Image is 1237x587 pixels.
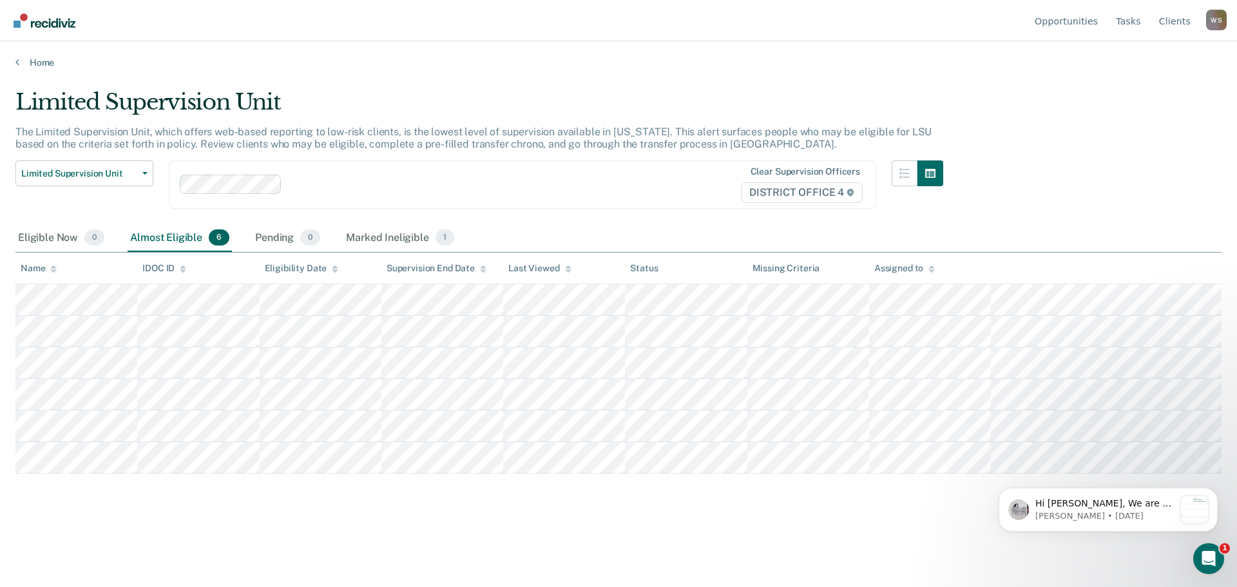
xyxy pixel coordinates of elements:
div: Supervision End Date [387,263,486,274]
div: W S [1206,10,1227,30]
span: 1 [436,229,454,246]
a: Home [15,57,1222,68]
iframe: Intercom live chat [1193,543,1224,574]
button: Limited Supervision Unit [15,160,153,186]
button: Profile dropdown button [1206,10,1227,30]
div: Eligibility Date [265,263,339,274]
div: Name [21,263,57,274]
span: 1 [1220,543,1230,553]
div: Assigned to [874,263,935,274]
div: Clear supervision officers [751,166,860,177]
p: The Limited Supervision Unit, which offers web-based reporting to low-risk clients, is the lowest... [15,126,932,150]
span: 6 [209,229,229,246]
span: Limited Supervision Unit [21,168,137,179]
div: Almost Eligible6 [128,224,232,253]
span: DISTRICT OFFICE 4 [741,182,863,203]
div: Last Viewed [508,263,571,274]
div: Pending0 [253,224,323,253]
div: IDOC ID [142,263,186,274]
div: Eligible Now0 [15,224,107,253]
div: Marked Ineligible1 [343,224,457,253]
div: Status [630,263,658,274]
div: Limited Supervision Unit [15,89,943,126]
span: 0 [300,229,320,246]
span: 0 [84,229,104,246]
span: Hi [PERSON_NAME], We are so excited to announce a brand new feature: AI case note search! 📣 Findi... [56,36,195,367]
div: Missing Criteria [753,263,820,274]
iframe: Intercom notifications message [979,462,1237,552]
img: Recidiviz [14,14,75,28]
p: Message from Kim, sent 3w ago [56,48,195,60]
